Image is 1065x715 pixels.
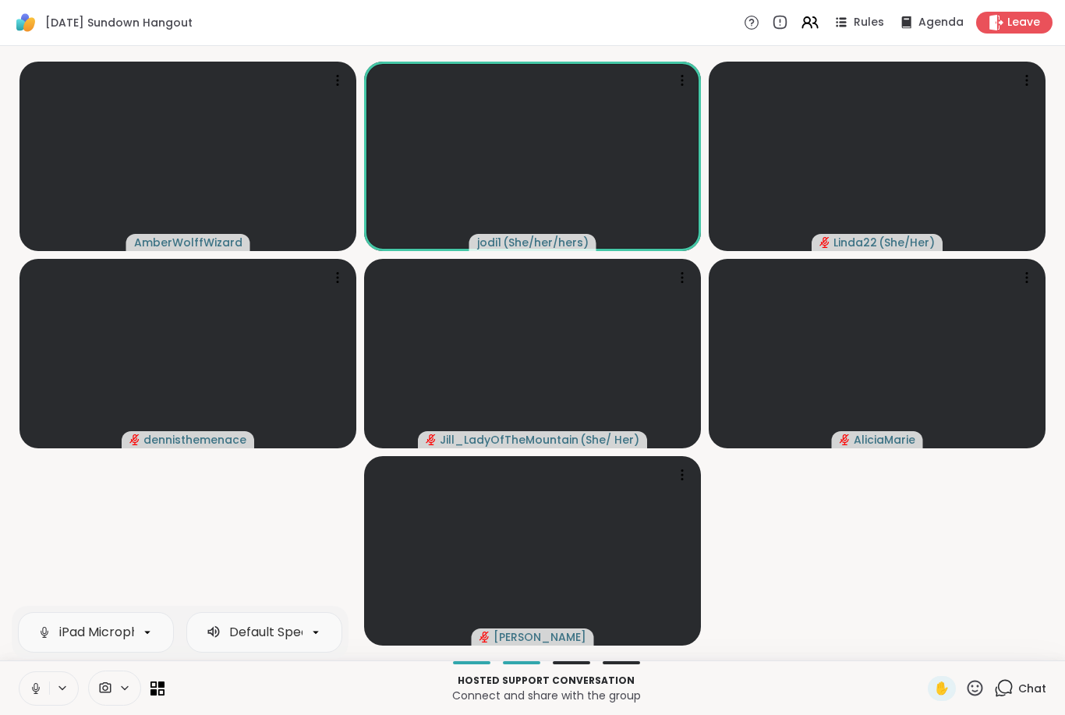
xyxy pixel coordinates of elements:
span: audio-muted [819,237,830,248]
span: Jill_LadyOfTheMountain [440,432,578,448]
span: AliciaMarie [854,432,915,448]
span: Leave [1007,15,1040,30]
span: audio-muted [479,632,490,642]
p: Connect and share with the group [174,688,918,703]
span: Linda22 [833,235,877,250]
p: Hosted support conversation [174,674,918,688]
span: [PERSON_NAME] [494,629,586,645]
span: ( She/her/hers ) [503,235,589,250]
span: audio-muted [129,434,140,445]
span: audio-muted [426,434,437,445]
span: [DATE] Sundown Hangout [45,15,193,30]
span: jodi1 [477,235,501,250]
span: Chat [1018,681,1046,696]
span: ( She/Her ) [879,235,935,250]
span: audio-muted [840,434,851,445]
span: ( She/ Her ) [580,432,639,448]
img: ShareWell Logomark [12,9,39,36]
span: Rules [854,15,884,30]
div: Default Speakers [229,623,335,642]
span: Agenda [918,15,964,30]
div: iPad Microphone [59,623,162,642]
span: dennisthemenace [143,432,246,448]
span: ✋ [934,679,950,698]
span: AmberWolffWizard [134,235,242,250]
